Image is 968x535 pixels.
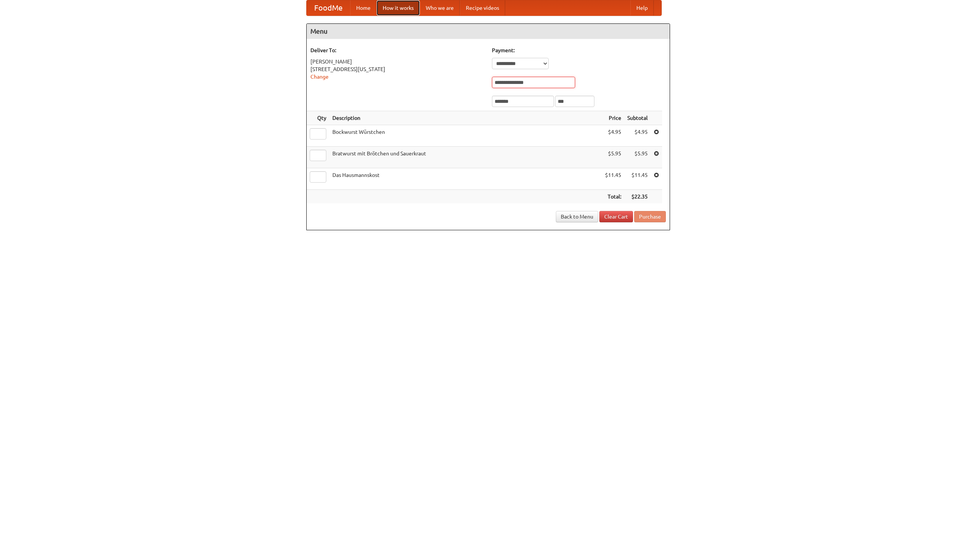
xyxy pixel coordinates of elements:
[602,125,624,147] td: $4.95
[556,211,598,222] a: Back to Menu
[602,147,624,168] td: $5.95
[630,0,654,16] a: Help
[310,58,484,65] div: [PERSON_NAME]
[599,211,633,222] a: Clear Cart
[310,47,484,54] h5: Deliver To:
[350,0,377,16] a: Home
[624,147,651,168] td: $5.95
[602,168,624,190] td: $11.45
[602,111,624,125] th: Price
[329,125,602,147] td: Bockwurst Würstchen
[602,190,624,204] th: Total:
[460,0,505,16] a: Recipe videos
[310,74,329,80] a: Change
[624,168,651,190] td: $11.45
[420,0,460,16] a: Who we are
[624,125,651,147] td: $4.95
[624,190,651,204] th: $22.35
[634,211,666,222] button: Purchase
[329,168,602,190] td: Das Hausmannskost
[492,47,666,54] h5: Payment:
[624,111,651,125] th: Subtotal
[307,111,329,125] th: Qty
[329,147,602,168] td: Bratwurst mit Brötchen und Sauerkraut
[307,0,350,16] a: FoodMe
[329,111,602,125] th: Description
[310,65,484,73] div: [STREET_ADDRESS][US_STATE]
[377,0,420,16] a: How it works
[307,24,670,39] h4: Menu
